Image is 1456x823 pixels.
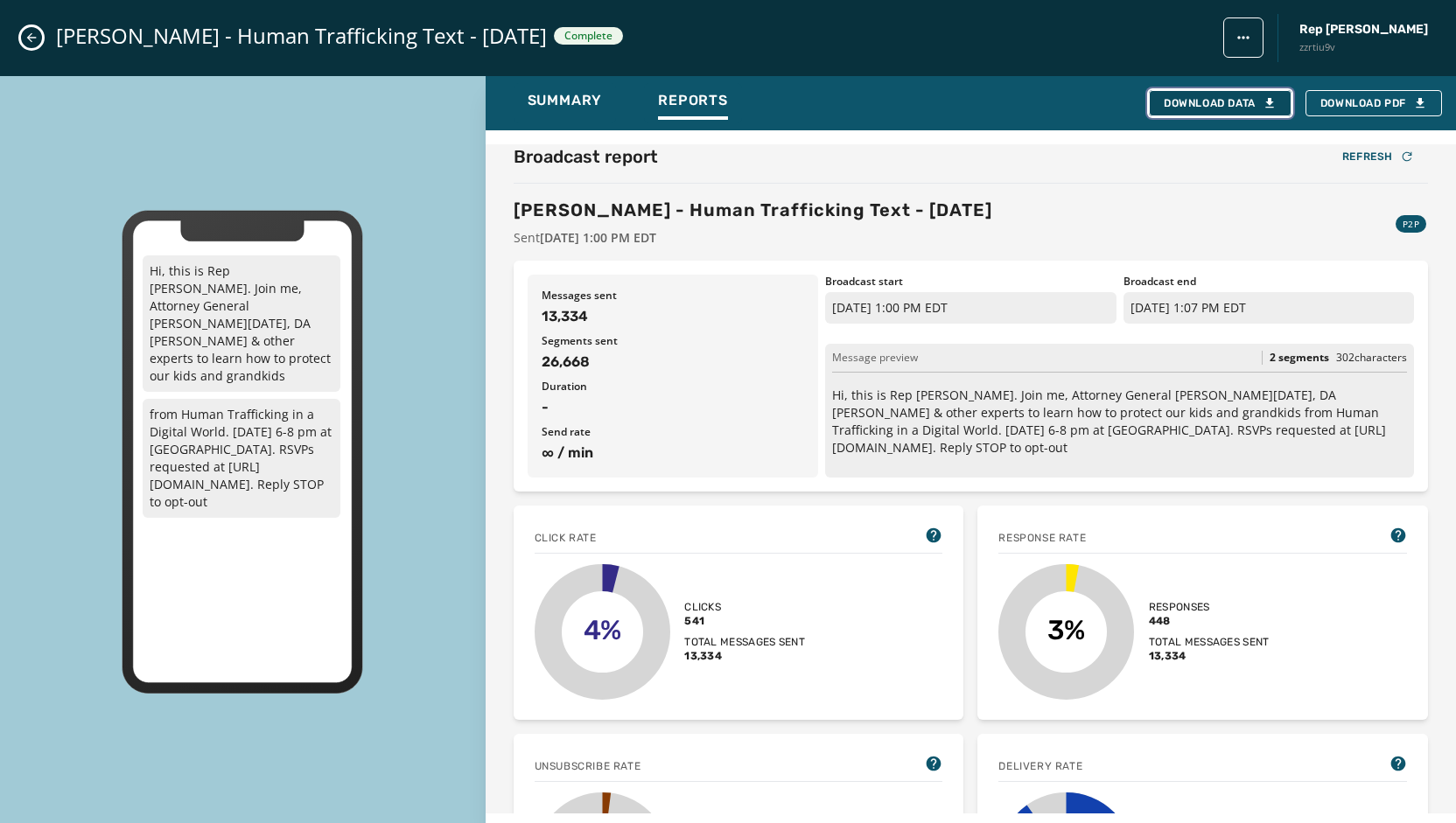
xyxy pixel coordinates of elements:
[1342,150,1414,164] div: Refresh
[1299,21,1428,38] span: Rep [PERSON_NAME]
[514,144,658,169] h2: Broadcast report
[658,92,728,109] span: Reports
[1149,614,1270,628] span: 448
[1328,144,1428,169] button: Refresh
[56,22,547,50] span: [PERSON_NAME] - Human Trafficking Text - [DATE]
[143,399,340,518] p: from Human Trafficking in a Digital World. [DATE] 6-8 pm at [GEOGRAPHIC_DATA]. RSVPs requested at...
[825,292,1116,324] p: [DATE] 1:00 PM EDT
[825,275,1116,289] span: Broadcast start
[542,380,804,394] span: Duration
[1123,275,1414,289] span: Broadcast end
[1149,649,1270,663] span: 13,334
[998,531,1086,545] span: Response rate
[1299,40,1428,55] span: zzrtiu9v
[1396,215,1426,233] div: P2P
[143,255,340,392] p: Hi, this is Rep [PERSON_NAME]. Join me, Attorney General [PERSON_NAME][DATE], DA [PERSON_NAME] & ...
[1164,96,1277,110] div: Download Data
[528,92,603,109] span: Summary
[540,229,656,246] span: [DATE] 1:00 PM EDT
[684,600,805,614] span: Clicks
[832,387,1407,457] p: Hi, this is Rep [PERSON_NAME]. Join me, Attorney General [PERSON_NAME][DATE], DA [PERSON_NAME] & ...
[542,334,804,348] span: Segments sent
[514,198,992,222] h3: [PERSON_NAME] - Human Trafficking Text - [DATE]
[684,649,805,663] span: 13,334
[644,83,742,123] button: Reports
[1320,96,1427,110] span: Download PDF
[535,531,597,545] span: Click rate
[542,425,804,439] span: Send rate
[542,397,804,418] span: -
[542,306,804,327] span: 13,334
[998,759,1082,773] span: Delivery Rate
[564,29,612,43] span: Complete
[1149,90,1291,116] button: Download Data
[1149,635,1270,649] span: Total messages sent
[1047,613,1086,645] text: 3%
[583,613,621,645] text: 4%
[1270,351,1329,365] span: 2 segments
[684,635,805,649] span: Total messages sent
[535,759,641,773] span: Unsubscribe Rate
[514,229,992,247] span: Sent
[542,352,804,373] span: 26,668
[684,614,805,628] span: 541
[542,289,804,303] span: Messages sent
[832,351,918,365] span: Message preview
[1123,292,1414,324] p: [DATE] 1:07 PM EDT
[514,83,617,123] button: Summary
[1305,90,1442,116] button: Download PDF
[1149,600,1270,614] span: Responses
[1223,17,1263,58] button: broadcast action menu
[542,443,804,464] span: ∞ / min
[1336,350,1407,365] span: 302 characters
